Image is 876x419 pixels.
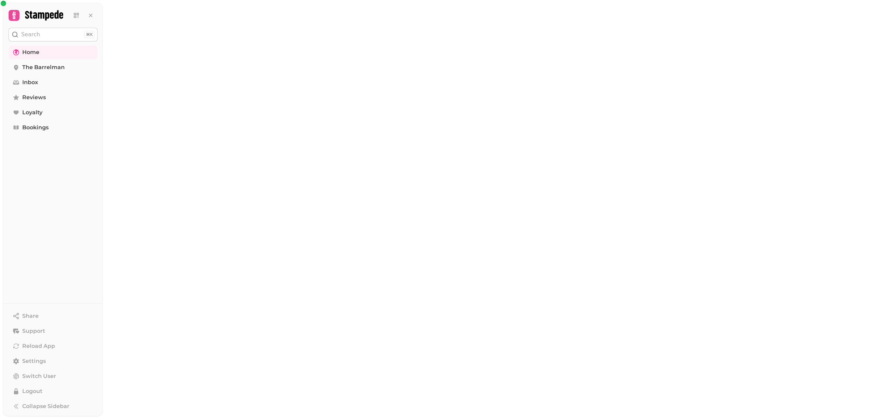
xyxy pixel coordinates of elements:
span: Collapse Sidebar [22,402,69,410]
a: Home [9,45,98,59]
span: Share [22,312,39,320]
span: Support [22,327,45,335]
span: Home [22,48,39,56]
span: Settings [22,357,46,365]
span: Inbox [22,78,38,87]
span: Reload App [22,342,55,350]
a: Settings [9,354,98,368]
button: Search⌘K [9,28,98,41]
p: Search [21,30,40,39]
div: ⌘K [84,31,94,38]
button: Share [9,309,98,323]
span: Logout [22,387,42,395]
a: The Barrelman [9,61,98,74]
button: Reload App [9,339,98,353]
span: Bookings [22,123,49,132]
button: Logout [9,384,98,398]
a: Reviews [9,91,98,104]
a: Bookings [9,121,98,134]
button: Collapse Sidebar [9,400,98,413]
button: Support [9,324,98,338]
a: Loyalty [9,106,98,119]
span: Switch User [22,372,56,380]
button: Switch User [9,369,98,383]
span: Loyalty [22,108,42,117]
a: Inbox [9,76,98,89]
span: Reviews [22,93,46,102]
span: The Barrelman [22,63,65,71]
